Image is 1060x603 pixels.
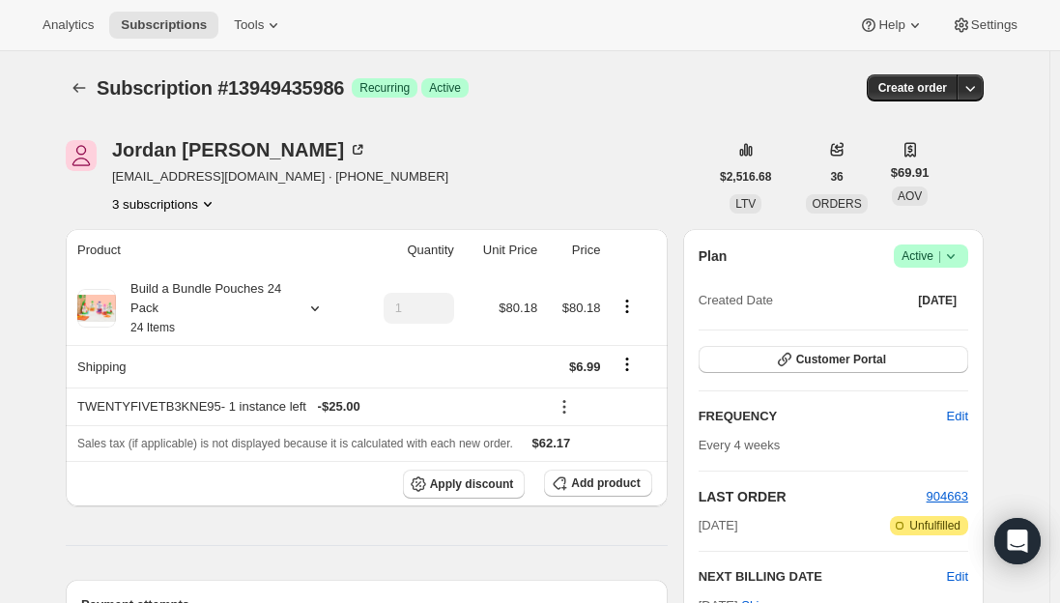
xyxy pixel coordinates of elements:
button: Product actions [612,296,643,317]
button: Create order [867,74,959,101]
span: Edit [947,407,968,426]
span: Created Date [699,291,773,310]
button: Product actions [112,194,217,214]
div: TWENTYFIVETB3KNE95 - 1 instance left [77,397,537,416]
span: | [938,248,941,264]
span: Help [878,17,904,33]
button: 36 [818,163,854,190]
button: Apply discount [403,470,526,499]
div: Build a Bundle Pouches 24 Pack [116,279,290,337]
span: $62.17 [532,436,571,450]
span: ORDERS [812,197,861,211]
span: [DATE] [918,293,957,308]
th: Price [543,229,606,272]
a: 904663 [927,489,968,503]
span: Settings [971,17,1017,33]
span: Active [429,80,461,96]
button: Analytics [31,12,105,39]
span: Analytics [43,17,94,33]
span: Add product [571,475,640,491]
span: Active [902,246,960,266]
th: Quantity [357,229,460,272]
h2: FREQUENCY [699,407,947,426]
th: Unit Price [460,229,543,272]
span: Every 4 weeks [699,438,781,452]
div: Jordan [PERSON_NAME] [112,140,367,159]
th: Product [66,229,357,272]
span: Unfulfilled [909,518,960,533]
span: Subscriptions [121,17,207,33]
small: 24 Items [130,321,175,334]
button: Settings [940,12,1029,39]
button: Shipping actions [612,354,643,375]
span: $6.99 [569,359,601,374]
span: 36 [830,169,843,185]
button: Subscriptions [66,74,93,101]
span: $80.18 [499,301,537,315]
span: Subscription #13949435986 [97,77,344,99]
span: LTV [735,197,756,211]
h2: NEXT BILLING DATE [699,567,947,587]
button: Edit [935,401,980,432]
button: Customer Portal [699,346,968,373]
button: Tools [222,12,295,39]
span: $2,516.68 [720,169,771,185]
span: Tools [234,17,264,33]
span: Jordan Cooper [66,140,97,171]
span: Sales tax (if applicable) is not displayed because it is calculated with each new order. [77,437,513,450]
button: 904663 [927,487,968,506]
div: Open Intercom Messenger [994,518,1041,564]
span: [DATE] [699,516,738,535]
span: Customer Portal [796,352,886,367]
button: $2,516.68 [708,163,783,190]
span: Create order [878,80,947,96]
button: [DATE] [906,287,968,314]
th: Shipping [66,345,357,388]
h2: LAST ORDER [699,487,927,506]
h2: Plan [699,246,728,266]
span: $69.91 [891,163,930,183]
span: Recurring [359,80,410,96]
button: Help [847,12,935,39]
span: Apply discount [430,476,514,492]
span: [EMAIL_ADDRESS][DOMAIN_NAME] · [PHONE_NUMBER] [112,167,448,187]
span: AOV [898,189,922,203]
span: - $25.00 [318,397,360,416]
button: Subscriptions [109,12,218,39]
button: Edit [947,567,968,587]
span: $80.18 [562,301,601,315]
button: Add product [544,470,651,497]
